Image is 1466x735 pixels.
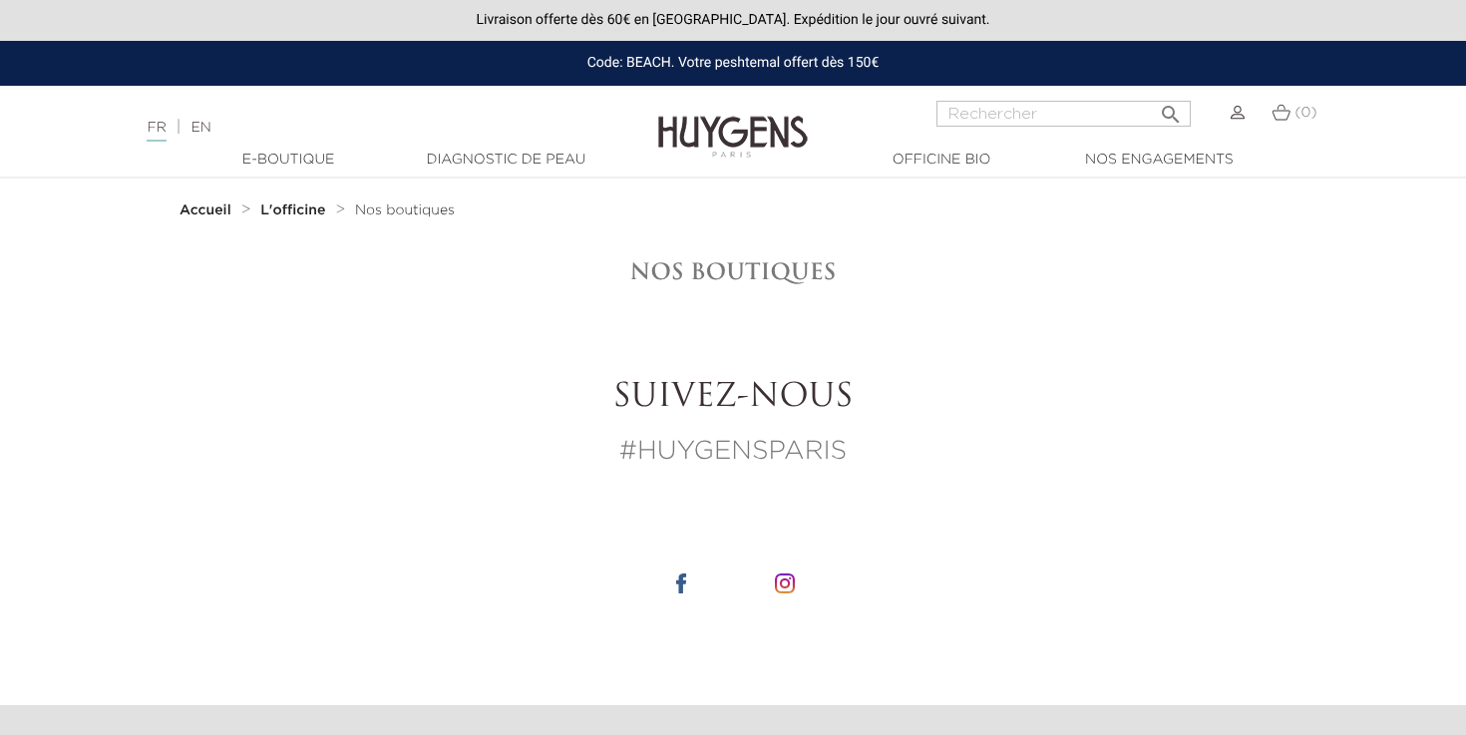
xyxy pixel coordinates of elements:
[190,121,210,135] a: EN
[1159,97,1183,121] i: 
[180,433,1286,472] p: #HUYGENSPARIS
[1153,95,1189,122] button: 
[775,573,795,593] img: icone instagram
[1294,106,1316,120] span: (0)
[180,379,1286,417] h2: Suivez-nous
[842,150,1041,171] a: Officine Bio
[355,203,455,217] span: Nos boutiques
[180,258,1286,284] h1: Nos boutiques
[188,150,388,171] a: E-Boutique
[260,203,325,217] strong: L'officine
[137,116,595,140] div: |
[260,202,330,218] a: L'officine
[936,101,1191,127] input: Rechercher
[355,202,455,218] a: Nos boutiques
[180,202,235,218] a: Accueil
[180,203,231,217] strong: Accueil
[1059,150,1259,171] a: Nos engagements
[147,121,166,142] a: FR
[671,573,691,593] img: icone facebook
[658,84,808,161] img: Huygens
[406,150,605,171] a: Diagnostic de peau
